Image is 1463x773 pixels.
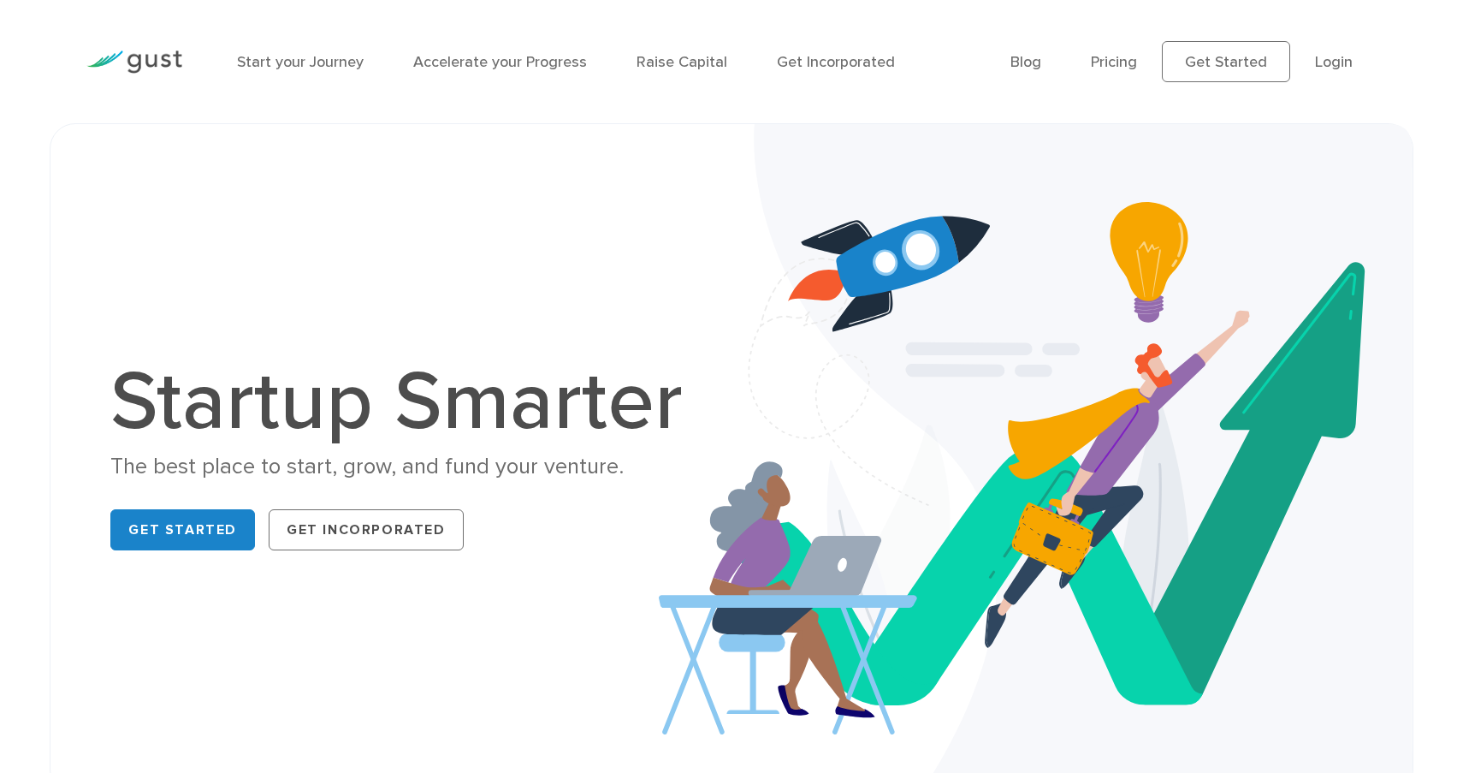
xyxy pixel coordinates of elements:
a: Pricing [1091,53,1137,71]
div: The best place to start, grow, and fund your venture. [110,452,701,482]
a: Blog [1010,53,1041,71]
a: Get Incorporated [777,53,895,71]
img: Gust Logo [86,51,182,74]
a: Raise Capital [637,53,727,71]
a: Login [1315,53,1353,71]
a: Get Started [1162,41,1290,82]
a: Start your Journey [237,53,364,71]
a: Get Started [110,509,255,550]
a: Get Incorporated [269,509,464,550]
h1: Startup Smarter [110,361,701,443]
a: Accelerate your Progress [413,53,587,71]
